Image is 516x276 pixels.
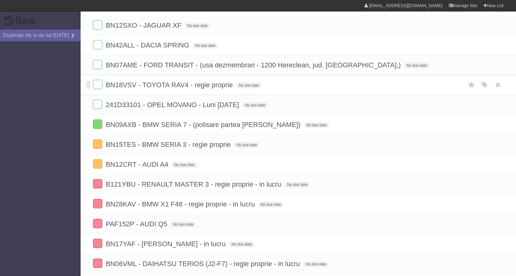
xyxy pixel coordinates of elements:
span: B121YBU - RENAULT MASTER 3 - regie proprie - in lucru [106,180,283,188]
span: No due date [236,83,262,88]
label: Done [93,139,102,149]
label: Done [93,20,102,29]
span: 241D33101 - OPEL MOVANO - Luni [DATE] [106,101,240,109]
label: Done [93,40,102,49]
span: No due date [258,202,284,207]
span: No due date [404,63,429,68]
label: Done [93,80,102,89]
span: BN18VSV - TOYOTA RAV4 - regie proprie [106,81,234,89]
span: No due date [172,162,197,168]
span: No due date [234,142,259,148]
span: No due date [242,102,267,108]
span: BN06VML - DAIHATSU TERIOS (J2-F7) - regie proprie - in lucru [106,260,302,268]
label: Star task [466,80,478,90]
span: No due date [229,242,254,247]
label: Done [93,120,102,129]
span: BN07AME - FORD TRANSIT - (usa dezmembrari - 1200 Hereclean, jud. [GEOGRAPHIC_DATA],) [106,61,402,69]
span: PAF152P - AUDI Q5 [106,220,169,228]
span: BN28KAV - BMW X1 F48 - regie proprie - in lucru [106,200,256,208]
label: Done [93,239,102,248]
label: Done [93,219,102,228]
label: Done [93,100,102,109]
span: No due date [303,261,329,267]
label: Done [93,259,102,268]
span: BN17YAF - [PERSON_NAME] - in lucru [106,240,227,248]
span: No due date [304,122,329,128]
span: BN42ALL - DACIA SPRING [106,41,191,49]
span: No due date [171,222,196,227]
span: No due date [185,23,210,29]
label: Done [93,159,102,169]
span: No due date [285,182,310,188]
label: Done [93,179,102,188]
span: BN12CRT - AUDI A4 [106,161,170,168]
label: Done [93,60,102,69]
span: BN15TES - BMW SERIA 3 - regie proprie [106,141,232,148]
div: Flask [3,15,40,26]
span: BN09AXB - BMW SERIA 7 - (polisare partea [PERSON_NAME]) [106,121,302,129]
span: BN12SXO - JAGUAR XF [106,21,183,29]
span: No due date [193,43,218,48]
label: Done [93,199,102,208]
